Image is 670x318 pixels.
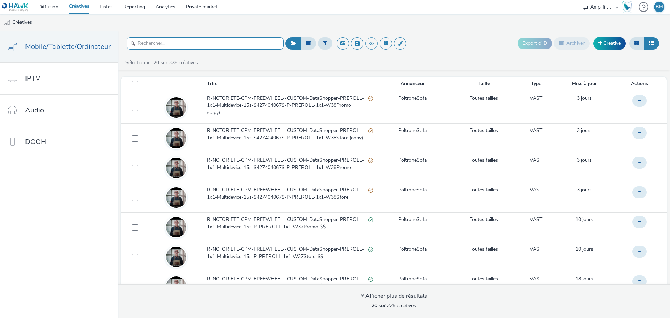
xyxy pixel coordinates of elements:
[554,37,590,49] button: Archiver
[127,37,284,50] input: Rechercher...
[575,216,593,223] span: 10 jours
[207,216,376,234] a: R-NOTORIETE-CPM-FREEWHEEL--CUSTOM-DataShopper-PREROLL-1x1-Multidevice-15s-P-PREROLL-1x1-W37Promo-...
[530,127,542,134] a: VAST
[207,186,376,204] a: R-NOTORIETE-CPM-FREEWHEEL--CUSTOM-DataShopper-PREROLL-1x1-Multidevice-15s-$427404067$-P-PREROLL-1...
[577,186,592,193] span: 3 jours
[530,246,542,253] a: VAST
[575,216,593,223] a: 5 septembre 2025, 11:03
[166,247,186,267] img: 43daedca-4d5d-4dde-99dc-145023e4ed08.jpg
[622,1,635,13] a: Hawk Academy
[575,275,593,282] a: 28 août 2025, 17:04
[577,157,592,163] span: 3 jours
[398,216,427,223] a: PoltroneSofa
[368,216,373,223] div: Valide
[577,186,592,193] a: 12 septembre 2025, 12:18
[206,77,377,91] th: Titre
[207,95,376,120] a: R-NOTORIETE-CPM-FREEWHEEL--CUSTOM-DataShopper-PREROLL-1x1-Multidevice-15s-$427404067$-P-PREROLL-1...
[2,3,29,12] img: undefined Logo
[207,275,376,293] a: R-NOTORIETE-CPM-FREEWHEEL--CUSTOM-DataShopper-PREROLL-1x1-Multidevice-15s-P-PREROLL-1x1-W36Store-...
[125,59,201,66] a: Sélectionner sur 328 créatives
[530,216,542,223] a: VAST
[470,246,498,253] a: Toutes tailles
[530,157,542,164] a: VAST
[368,275,373,283] div: Valide
[166,217,186,237] img: 812df796-6553-492a-ab6d-c5a882cbfc32.jpg
[25,105,44,115] span: Audio
[622,1,632,13] img: Hawk Academy
[368,157,373,164] div: Partiellement valide
[398,186,427,193] a: PoltroneSofa
[575,275,593,282] span: 18 jours
[207,127,368,141] span: R-NOTORIETE-CPM-FREEWHEEL--CUSTOM-DataShopper-PREROLL-1x1-Multidevice-15s-$427404067$-P-PREROLL-1...
[577,95,592,102] a: 12 septembre 2025, 17:42
[166,158,186,178] img: a63dec7e-ffed-4ad5-b104-076b62cac51d.jpg
[575,246,593,253] a: 5 septembre 2025, 11:00
[368,127,373,134] div: Partiellement valide
[207,275,368,290] span: R-NOTORIETE-CPM-FREEWHEEL--CUSTOM-DataShopper-PREROLL-1x1-Multidevice-15s-P-PREROLL-1x1-W36Store-$$
[207,127,376,145] a: R-NOTORIETE-CPM-FREEWHEEL--CUSTOM-DataShopper-PREROLL-1x1-Multidevice-15s-$427404067$-P-PREROLL-1...
[518,38,552,49] button: Export d'ID
[372,302,416,309] span: sur 328 créatives
[368,186,373,194] div: Partiellement valide
[553,77,616,91] th: Mise à jour
[530,95,542,102] a: VAST
[25,73,40,83] span: IPTV
[368,246,373,253] div: Valide
[530,275,542,282] a: VAST
[377,77,448,91] th: Annonceur
[166,128,186,148] img: 461b7f39-c743-4ee6-abc8-4790f9164354.jpg
[368,95,373,102] div: Partiellement valide
[207,186,368,201] span: R-NOTORIETE-CPM-FREEWHEEL--CUSTOM-DataShopper-PREROLL-1x1-Multidevice-15s-$427404067$-P-PREROLL-1...
[520,77,553,91] th: Type
[3,19,10,26] img: mobile
[629,37,644,49] button: Grille
[530,186,542,193] a: VAST
[360,292,427,300] div: Afficher plus de résultats
[398,157,427,164] a: PoltroneSofa
[207,157,368,171] span: R-NOTORIETE-CPM-FREEWHEEL--CUSTOM-DataShopper-PREROLL-1x1-Multidevice-15s-$427404067$-P-PREROLL-1...
[575,246,593,252] span: 10 jours
[207,246,376,264] a: R-NOTORIETE-CPM-FREEWHEEL--CUSTOM-DataShopper-PREROLL-1x1-Multidevice-15s-P-PREROLL-1x1-W37Store-...
[448,77,520,91] th: Taille
[398,275,427,282] a: PoltroneSofa
[207,157,376,175] a: R-NOTORIETE-CPM-FREEWHEEL--CUSTOM-DataShopper-PREROLL-1x1-Multidevice-15s-$427404067$-P-PREROLL-1...
[398,246,427,253] a: PoltroneSofa
[207,95,368,116] span: R-NOTORIETE-CPM-FREEWHEEL--CUSTOM-DataShopper-PREROLL-1x1-Multidevice-15s-$427404067$-P-PREROLL-1...
[470,95,498,102] a: Toutes tailles
[593,37,626,50] a: Créative
[470,186,498,193] a: Toutes tailles
[166,97,186,118] img: a63dec7e-ffed-4ad5-b104-076b62cac51d.jpg
[166,187,186,208] img: 461b7f39-c743-4ee6-abc8-4790f9164354.jpg
[166,276,186,297] img: bbc62063-9581-413c-b9d3-be04dbdd9480.jpg
[577,127,592,134] span: 3 jours
[398,95,427,102] a: PoltroneSofa
[577,95,592,102] span: 3 jours
[207,216,368,230] span: R-NOTORIETE-CPM-FREEWHEEL--CUSTOM-DataShopper-PREROLL-1x1-Multidevice-15s-P-PREROLL-1x1-W37Promo-$$
[470,216,498,223] a: Toutes tailles
[207,246,368,260] span: R-NOTORIETE-CPM-FREEWHEEL--CUSTOM-DataShopper-PREROLL-1x1-Multidevice-15s-P-PREROLL-1x1-W37Store-$$
[25,42,111,52] span: Mobile/Tablette/Ordinateur
[470,275,498,282] a: Toutes tailles
[577,157,592,164] a: 12 septembre 2025, 12:20
[656,2,663,12] div: BM
[616,77,667,91] th: Actions
[398,127,427,134] a: PoltroneSofa
[644,37,659,49] button: Liste
[25,137,46,147] span: DOOH
[470,127,498,134] a: Toutes tailles
[154,59,159,66] strong: 20
[470,157,498,164] a: Toutes tailles
[577,127,592,134] a: 12 septembre 2025, 17:41
[372,302,377,309] strong: 20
